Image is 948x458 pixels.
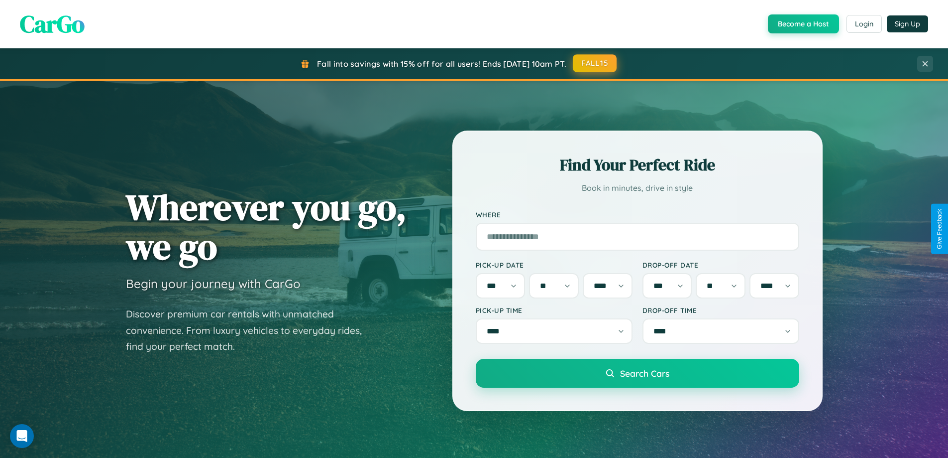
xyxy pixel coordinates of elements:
span: Search Cars [620,368,669,379]
button: Login [846,15,882,33]
h1: Wherever you go, we go [126,187,407,266]
button: Become a Host [768,14,839,33]
label: Pick-up Date [476,261,632,269]
p: Book in minutes, drive in style [476,181,799,195]
p: Discover premium car rentals with unmatched convenience. From luxury vehicles to everyday rides, ... [126,306,375,355]
h2: Find Your Perfect Ride [476,154,799,176]
div: Give Feedback [936,209,943,249]
div: Open Intercom Messenger [10,424,34,448]
button: Sign Up [887,15,928,32]
span: Fall into savings with 15% off for all users! Ends [DATE] 10am PT. [317,59,566,69]
label: Pick-up Time [476,306,632,314]
button: FALL15 [573,54,617,72]
label: Drop-off Time [642,306,799,314]
label: Where [476,210,799,219]
span: CarGo [20,7,85,40]
h3: Begin your journey with CarGo [126,276,301,291]
button: Search Cars [476,359,799,388]
label: Drop-off Date [642,261,799,269]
